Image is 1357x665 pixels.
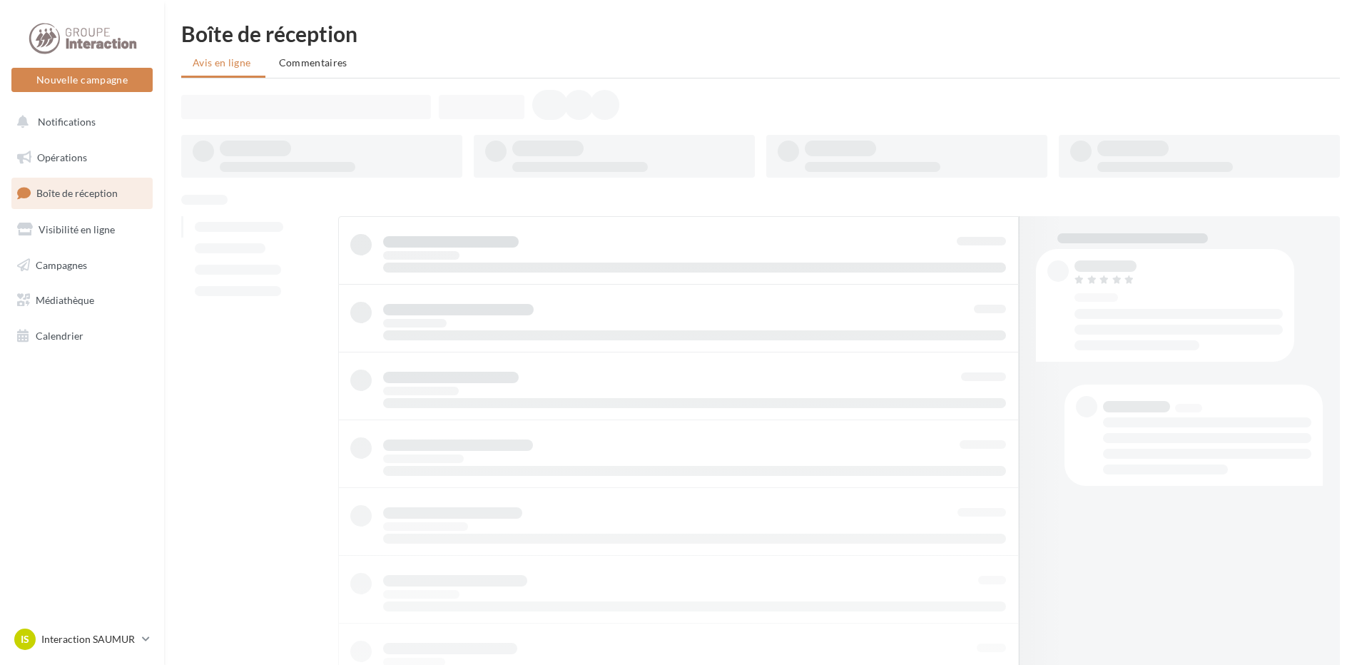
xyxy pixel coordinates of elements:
[21,632,29,646] span: IS
[36,187,118,199] span: Boîte de réception
[38,116,96,128] span: Notifications
[9,143,156,173] a: Opérations
[37,151,87,163] span: Opérations
[41,632,136,646] p: Interaction SAUMUR
[36,258,87,270] span: Campagnes
[39,223,115,235] span: Visibilité en ligne
[9,285,156,315] a: Médiathèque
[36,294,94,306] span: Médiathèque
[11,68,153,92] button: Nouvelle campagne
[279,56,347,68] span: Commentaires
[9,250,156,280] a: Campagnes
[36,330,83,342] span: Calendrier
[9,321,156,351] a: Calendrier
[11,626,153,653] a: IS Interaction SAUMUR
[9,178,156,208] a: Boîte de réception
[181,23,1340,44] div: Boîte de réception
[9,215,156,245] a: Visibilité en ligne
[9,107,150,137] button: Notifications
